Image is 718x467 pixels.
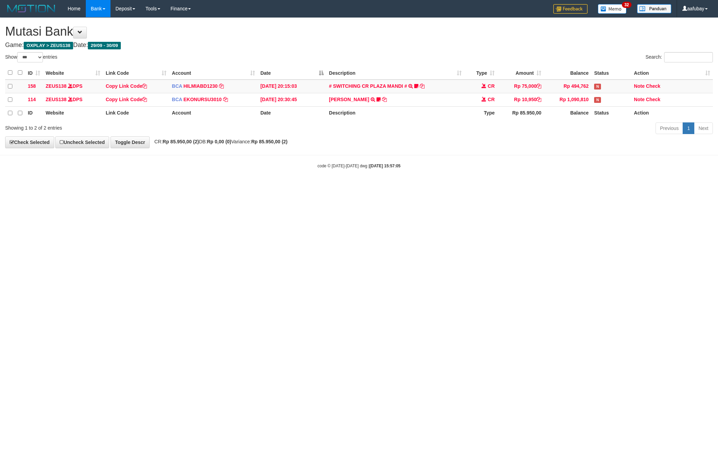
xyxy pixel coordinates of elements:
span: CR [488,97,495,102]
a: Check [646,97,660,102]
a: Copy EKONURSU3010 to clipboard [223,97,228,102]
span: CR [488,83,495,89]
span: 29/09 - 30/09 [88,42,121,49]
input: Search: [664,52,713,62]
strong: Rp 0,00 (0) [207,139,231,144]
div: Showing 1 to 2 of 2 entries [5,122,294,131]
th: Status [591,106,631,120]
a: 1 [683,122,694,134]
span: Has Note [594,84,601,89]
a: Note [634,83,645,89]
a: Toggle Descr [111,136,150,148]
img: Feedback.jpg [553,4,588,14]
span: OXPLAY > ZEUS138 [24,42,73,49]
a: # SWITCHING CR PLAZA MANDI # [329,83,407,89]
a: Check [646,83,660,89]
th: Website [43,106,103,120]
strong: Rp 85.950,00 (2) [251,139,288,144]
span: 32 [622,2,631,8]
th: Balance [544,66,591,80]
span: 158 [28,83,36,89]
th: Account: activate to sort column ascending [169,66,258,80]
a: Note [634,97,645,102]
td: [DATE] 20:15:03 [258,80,326,93]
a: Previous [656,122,683,134]
th: Amount: activate to sort column ascending [497,66,544,80]
span: Has Note [594,97,601,103]
span: CR: DB: Variance: [151,139,288,144]
a: EKONURSU3010 [183,97,221,102]
small: code © [DATE]-[DATE] dwg | [317,164,401,168]
a: Copy # SWITCHING CR PLAZA MANDI # to clipboard [420,83,425,89]
strong: [DATE] 15:57:05 [370,164,401,168]
a: Copy HILMIABD1230 to clipboard [219,83,224,89]
th: Date [258,106,326,120]
img: Button%20Memo.svg [598,4,627,14]
a: Copy AHMAD AGUSTI to clipboard [382,97,387,102]
h1: Mutasi Bank [5,25,713,38]
th: Link Code: activate to sort column ascending [103,66,169,80]
td: Rp 494,762 [544,80,591,93]
a: Copy Rp 75,000 to clipboard [536,83,541,89]
h4: Game: Date: [5,42,713,49]
th: ID: activate to sort column ascending [25,66,43,80]
span: BCA [172,97,182,102]
select: Showentries [17,52,43,62]
td: Rp 1,090,810 [544,93,591,106]
th: Action [631,106,713,120]
a: Copy Rp 10,950 to clipboard [536,97,541,102]
th: ID [25,106,43,120]
a: Next [694,122,713,134]
img: MOTION_logo.png [5,3,57,14]
th: Date: activate to sort column descending [258,66,326,80]
label: Show entries [5,52,57,62]
td: Rp 75,000 [497,80,544,93]
th: Rp 85.950,00 [497,106,544,120]
th: Account [169,106,258,120]
th: Action: activate to sort column ascending [631,66,713,80]
td: DPS [43,80,103,93]
a: [PERSON_NAME] [329,97,369,102]
td: Rp 10,950 [497,93,544,106]
th: Link Code [103,106,169,120]
th: Description [326,106,465,120]
a: Copy Link Code [106,97,147,102]
a: Uncheck Selected [55,136,109,148]
a: ZEUS138 [46,97,67,102]
th: Type [464,106,497,120]
td: DPS [43,93,103,106]
td: [DATE] 20:30:45 [258,93,326,106]
span: 114 [28,97,36,102]
th: Status [591,66,631,80]
strong: Rp 85.950,00 (2) [163,139,199,144]
a: Copy Link Code [106,83,147,89]
a: Check Selected [5,136,54,148]
a: ZEUS138 [46,83,67,89]
th: Type: activate to sort column ascending [464,66,497,80]
th: Balance [544,106,591,120]
th: Description: activate to sort column ascending [326,66,465,80]
a: HILMIABD1230 [183,83,218,89]
img: panduan.png [637,4,671,13]
th: Website: activate to sort column ascending [43,66,103,80]
span: BCA [172,83,182,89]
label: Search: [646,52,713,62]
